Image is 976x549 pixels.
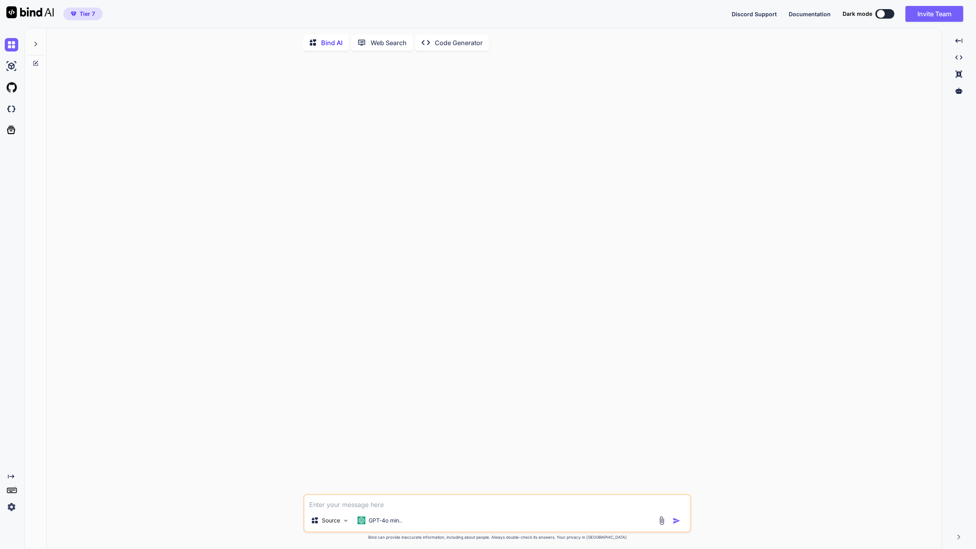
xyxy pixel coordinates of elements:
[906,6,963,22] button: Invite Team
[71,11,76,16] img: premium
[5,59,18,73] img: ai-studio
[369,517,402,524] p: GPT-4o min..
[321,38,342,48] p: Bind AI
[843,10,872,18] span: Dark mode
[673,517,681,525] img: icon
[5,102,18,116] img: darkCloudIdeIcon
[789,11,831,17] span: Documentation
[435,38,483,48] p: Code Generator
[5,38,18,51] img: chat
[342,517,349,524] img: Pick Models
[789,10,831,18] button: Documentation
[358,517,365,524] img: GPT-4o mini
[371,38,407,48] p: Web Search
[303,534,691,540] p: Bind can provide inaccurate information, including about people. Always double-check its answers....
[80,10,95,18] span: Tier 7
[6,6,54,18] img: Bind AI
[63,8,103,20] button: premiumTier 7
[732,11,777,17] span: Discord Support
[322,517,340,524] p: Source
[5,81,18,94] img: githubLight
[5,500,18,514] img: settings
[732,10,777,18] button: Discord Support
[657,516,666,525] img: attachment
